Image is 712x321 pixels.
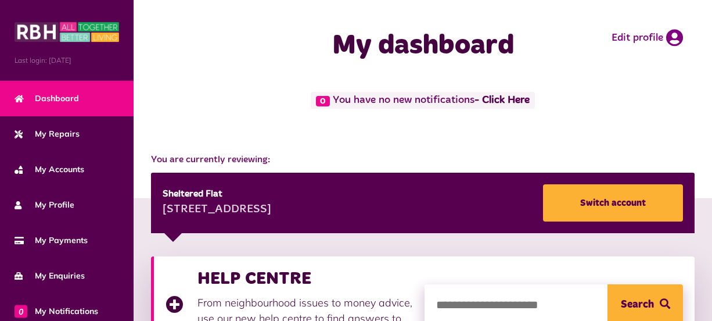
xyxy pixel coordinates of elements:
span: You have no new notifications [311,92,534,109]
div: Sheltered Flat [163,187,271,201]
span: My Payments [15,234,88,247]
h3: HELP CENTRE [197,268,413,289]
span: My Accounts [15,163,84,176]
h1: My dashboard [290,29,556,63]
a: Switch account [543,184,683,222]
a: - Click Here [474,95,530,106]
span: My Notifications [15,305,98,318]
span: Last login: [DATE] [15,55,119,66]
span: 0 [15,305,27,318]
span: My Profile [15,199,74,211]
a: Edit profile [612,29,683,47]
span: My Enquiries [15,270,85,282]
div: [STREET_ADDRESS] [163,201,271,219]
span: 0 [316,96,330,106]
span: Dashboard [15,92,79,105]
span: You are currently reviewing: [151,153,695,167]
img: MyRBH [15,20,119,44]
span: My Repairs [15,128,80,140]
